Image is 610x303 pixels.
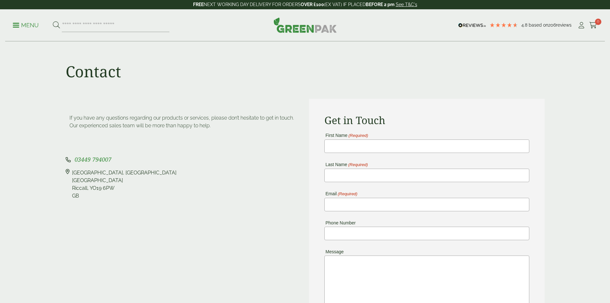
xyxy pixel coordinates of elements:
label: Phone Number [324,221,356,225]
span: (Required) [337,192,357,196]
span: 0 [595,19,601,25]
label: Last Name [324,162,368,167]
strong: FREE [193,2,204,7]
span: (Required) [348,163,368,167]
label: Message [324,249,344,254]
a: 03449 794007 [75,157,111,163]
a: Menu [13,21,39,28]
h2: Get in Touch [324,114,529,126]
span: Based on [529,22,548,28]
i: My Account [577,22,585,29]
label: Email [324,191,358,196]
span: reviews [556,22,572,28]
p: Menu [13,21,39,29]
span: (Required) [348,133,368,138]
span: 03449 794007 [75,156,111,163]
img: REVIEWS.io [458,23,486,28]
img: GreenPak Supplies [273,17,337,33]
span: 4.8 [521,22,529,28]
strong: BEFORE 2 pm [366,2,394,7]
h1: Contact [66,62,121,81]
span: 206 [548,22,556,28]
a: See T&C's [396,2,417,7]
label: First Name [324,133,368,138]
i: Cart [589,22,597,29]
div: 4.79 Stars [489,22,518,28]
strong: OVER £100 [301,2,324,7]
div: [GEOGRAPHIC_DATA], [GEOGRAPHIC_DATA] [GEOGRAPHIC_DATA] Riccall, YO19 6PW GB [72,169,176,200]
a: 0 [589,21,597,30]
p: If you have any questions regarding our products or services, please don’t hesitate to get in tou... [69,114,297,130]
